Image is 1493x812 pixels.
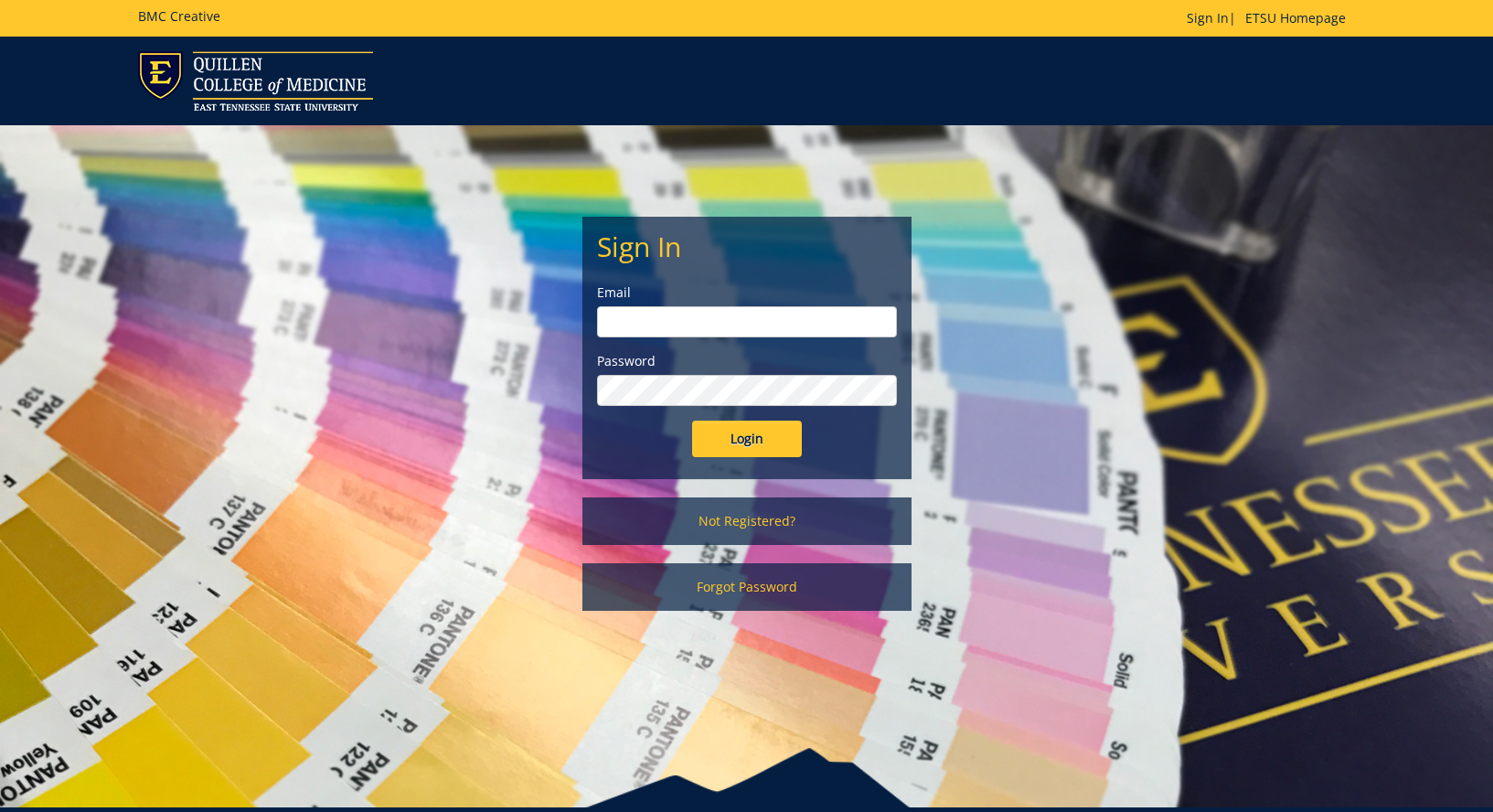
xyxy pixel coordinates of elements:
[692,421,802,457] input: Login
[1236,9,1355,27] a: ETSU Homepage
[138,51,373,111] img: ETSU logo
[597,231,897,262] h2: Sign In
[597,283,897,302] label: Email
[582,563,912,611] a: Forgot Password
[1187,9,1229,27] a: Sign In
[582,497,912,545] a: Not Registered?
[138,9,220,23] h5: BMC Creative
[597,352,897,370] label: Password
[1187,9,1355,27] p: |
